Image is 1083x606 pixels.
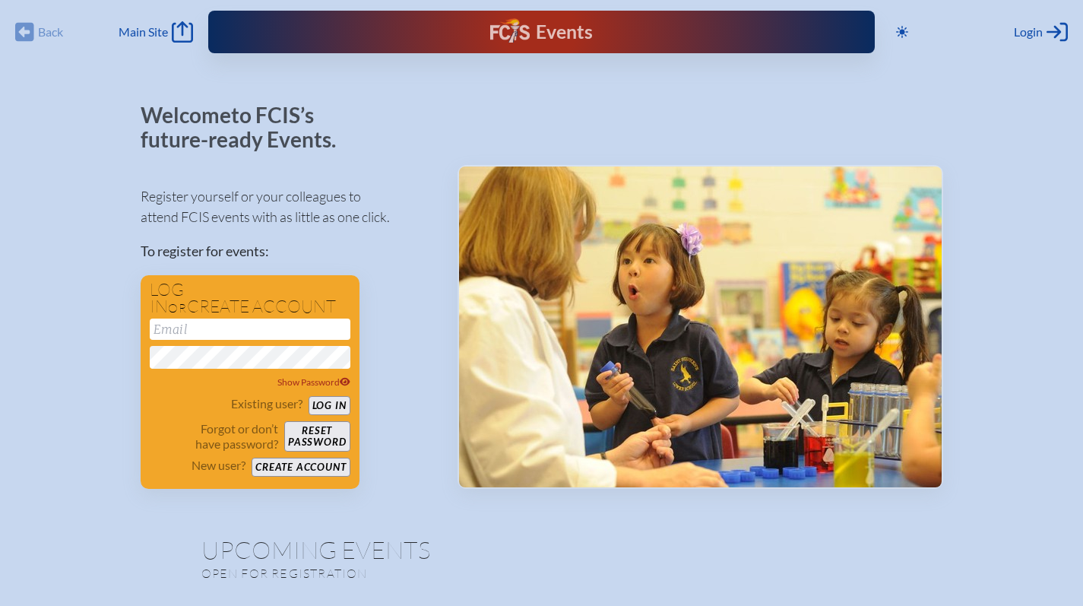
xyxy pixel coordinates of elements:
[284,421,350,452] button: Resetpassword
[201,538,882,562] h1: Upcoming Events
[231,396,302,411] p: Existing user?
[1014,24,1043,40] span: Login
[150,281,350,316] h1: Log in create account
[119,24,168,40] span: Main Site
[150,421,279,452] p: Forgot or don’t have password?
[252,458,350,477] button: Create account
[141,241,433,262] p: To register for events:
[141,103,353,151] p: Welcome to FCIS’s future-ready Events.
[192,458,245,473] p: New user?
[201,566,603,581] p: Open for registration
[119,21,193,43] a: Main Site
[399,18,683,46] div: FCIS Events — Future ready
[459,167,942,487] img: Events
[141,186,433,227] p: Register yourself or your colleagues to attend FCIS events with as little as one click.
[309,396,350,415] button: Log in
[150,319,350,340] input: Email
[168,300,187,316] span: or
[277,376,350,388] span: Show Password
